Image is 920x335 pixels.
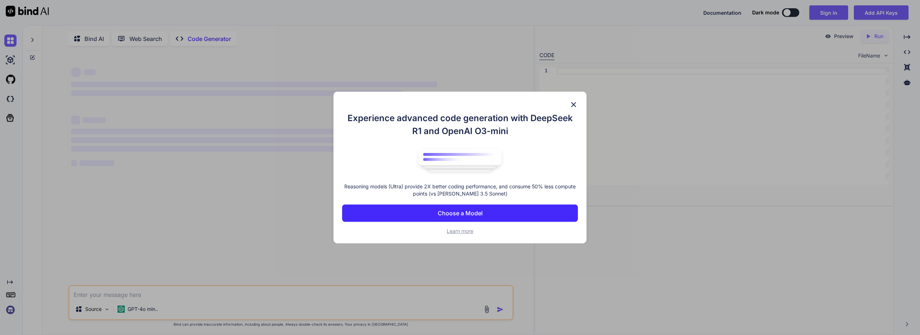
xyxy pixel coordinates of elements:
[447,228,473,234] span: Learn more
[342,205,578,222] button: Choose a Model
[342,183,578,197] p: Reasoning models (Ultra) provide 2X better coding performance, and consume 50% less compute point...
[413,145,507,176] img: bind logo
[342,112,578,138] h1: Experience advanced code generation with DeepSeek R1 and OpenAI O3-mini
[569,100,578,109] img: close
[438,209,483,217] p: Choose a Model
